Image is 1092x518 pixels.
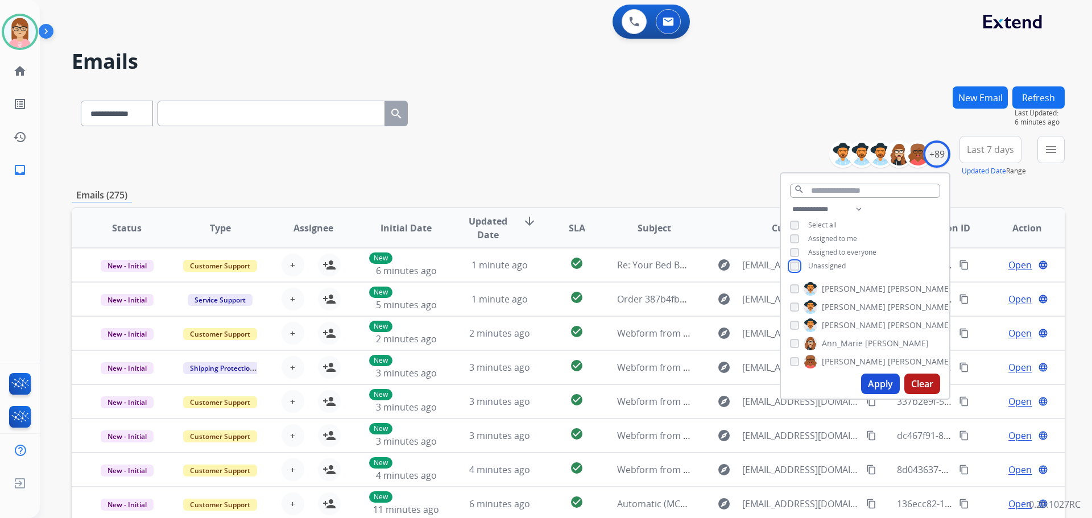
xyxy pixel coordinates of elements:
[717,497,731,511] mat-icon: explore
[822,356,886,367] span: [PERSON_NAME]
[959,396,969,407] mat-icon: content_copy
[322,258,336,272] mat-icon: person_add
[1008,292,1032,306] span: Open
[959,465,969,475] mat-icon: content_copy
[376,333,437,345] span: 2 minutes ago
[717,292,731,306] mat-icon: explore
[570,393,584,407] mat-icon: check_circle
[617,361,875,374] span: Webform from [EMAIL_ADDRESS][DOMAIN_NAME] on [DATE]
[822,301,886,313] span: [PERSON_NAME]
[13,163,27,177] mat-icon: inbox
[13,130,27,144] mat-icon: history
[322,463,336,476] mat-icon: person_add
[897,498,1072,510] span: 136ecc82-199e-4236-bdae-fd2462570d6d
[112,221,142,235] span: Status
[376,435,437,447] span: 3 minutes ago
[373,503,439,516] span: 11 minutes ago
[717,395,731,408] mat-icon: explore
[369,321,392,332] p: New
[183,396,257,408] span: Customer Support
[959,430,969,441] mat-icon: content_copy
[322,497,336,511] mat-icon: person_add
[322,395,336,408] mat-icon: person_add
[904,374,940,394] button: Clear
[293,221,333,235] span: Assignee
[1015,109,1065,118] span: Last Updated:
[380,221,432,235] span: Initial Date
[717,463,731,476] mat-icon: explore
[13,64,27,78] mat-icon: home
[866,430,876,441] mat-icon: content_copy
[72,50,1065,73] h2: Emails
[570,495,584,509] mat-icon: check_circle
[290,395,295,408] span: +
[183,328,257,340] span: Customer Support
[282,288,304,310] button: +
[1008,497,1032,511] span: Open
[1038,396,1048,407] mat-icon: language
[1038,294,1048,304] mat-icon: language
[282,492,304,515] button: +
[376,469,437,482] span: 4 minutes ago
[1015,118,1065,127] span: 6 minutes ago
[717,429,731,442] mat-icon: explore
[569,221,585,235] span: SLA
[866,465,876,475] mat-icon: content_copy
[290,497,295,511] span: +
[469,327,530,339] span: 2 minutes ago
[742,395,859,408] span: [EMAIL_ADDRESS][DOMAIN_NAME]
[617,463,875,476] span: Webform from [EMAIL_ADDRESS][DOMAIN_NAME] on [DATE]
[369,457,392,469] p: New
[808,220,837,230] span: Select all
[742,360,859,374] span: [EMAIL_ADDRESS][DOMAIN_NAME]
[923,140,950,168] div: +89
[322,292,336,306] mat-icon: person_add
[1008,429,1032,442] span: Open
[188,294,253,306] span: Service Support
[617,429,875,442] span: Webform from [EMAIL_ADDRESS][DOMAIN_NAME] on [DATE]
[808,261,846,271] span: Unassigned
[1029,498,1081,511] p: 0.20.1027RC
[742,497,859,511] span: [EMAIL_ADDRESS][DOMAIN_NAME]
[897,395,1061,408] span: 337b2e9f-5afc-4767-af0d-182bafc8391f
[523,214,536,228] mat-icon: arrow_downward
[322,429,336,442] mat-icon: person_add
[101,499,154,511] span: New - Initial
[570,359,584,372] mat-icon: check_circle
[822,338,863,349] span: Ann_Marie
[290,292,295,306] span: +
[322,360,336,374] mat-icon: person_add
[953,86,1008,109] button: New Email
[282,322,304,345] button: +
[290,258,295,272] span: +
[462,214,514,242] span: Updated Date
[210,221,231,235] span: Type
[971,208,1065,248] th: Action
[742,463,859,476] span: [EMAIL_ADDRESS][DOMAIN_NAME]
[772,221,816,235] span: Customer
[1008,326,1032,340] span: Open
[369,287,392,298] p: New
[959,362,969,372] mat-icon: content_copy
[959,260,969,270] mat-icon: content_copy
[897,463,1074,476] span: 8d043637-8dec-45ae-9d6b-ee69b30cbcee
[866,396,876,407] mat-icon: content_copy
[959,136,1021,163] button: Last 7 days
[717,326,731,340] mat-icon: explore
[1038,260,1048,270] mat-icon: language
[282,424,304,447] button: +
[865,338,929,349] span: [PERSON_NAME]
[861,374,900,394] button: Apply
[376,367,437,379] span: 3 minutes ago
[962,167,1006,176] button: Updated Date
[369,355,392,366] p: New
[742,326,859,340] span: [EMAIL_ADDRESS][DOMAIN_NAME]
[1038,362,1048,372] mat-icon: language
[888,283,952,295] span: [PERSON_NAME]
[282,390,304,413] button: +
[376,299,437,311] span: 5 minutes ago
[282,458,304,481] button: +
[967,147,1014,152] span: Last 7 days
[183,260,257,272] span: Customer Support
[638,221,671,235] span: Subject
